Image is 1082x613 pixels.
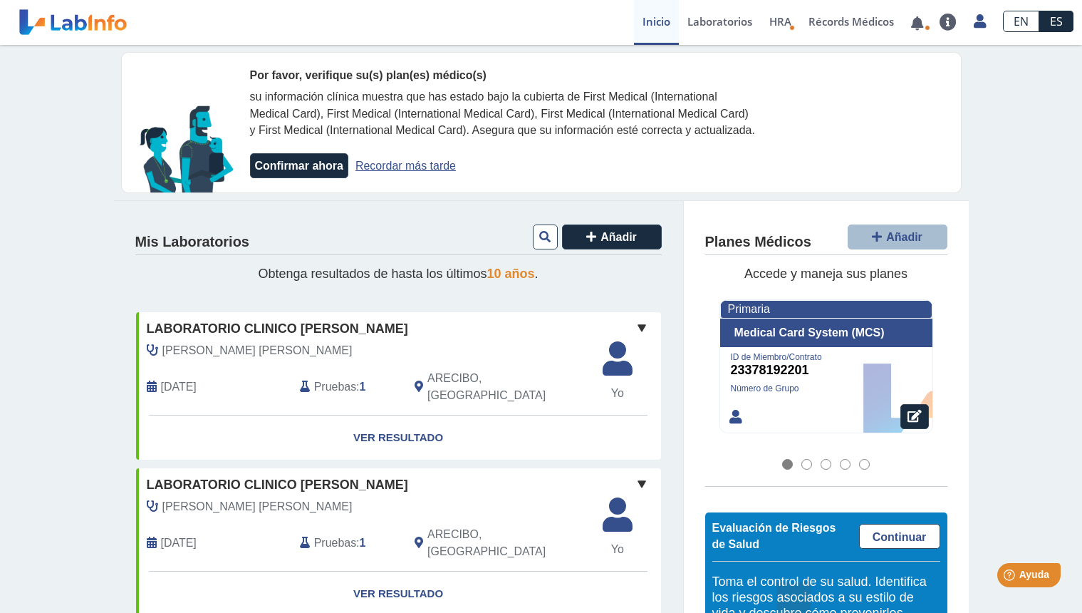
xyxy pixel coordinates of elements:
span: Añadir [886,231,922,243]
span: Pruebas [314,378,356,396]
iframe: Help widget launcher [955,557,1066,597]
span: ARECIBO, PR [427,526,585,560]
span: 2025-08-18 [161,378,197,396]
div: Por favor, verifique su(s) plan(es) médico(s) [250,67,756,84]
span: Laboratorio Clinico [PERSON_NAME] [147,475,408,495]
span: su información clínica muestra que has estado bajo la cubierta de First Medical (International Me... [250,91,755,137]
a: Ver Resultado [136,416,661,460]
span: Accede y maneja sus planes [744,267,907,281]
button: Añadir [562,225,662,249]
h4: Mis Laboratorios [135,234,249,251]
span: Añadir [600,231,637,243]
span: Yo [594,541,641,558]
a: Continuar [859,524,940,549]
span: HRA [769,14,791,29]
b: 1 [360,381,366,393]
span: 2025-07-29 [161,535,197,552]
span: Obtenga resultados de hasta los últimos . [258,267,538,281]
div: : [289,370,404,404]
span: Laboratorio Clinico [PERSON_NAME] [147,319,408,339]
span: Yo [594,385,641,402]
span: Torres Colon, Francisco [162,498,353,515]
span: Pruebas [314,535,356,552]
button: Confirmar ahora [250,153,348,178]
a: ES [1039,11,1073,32]
h4: Planes Médicos [705,234,811,251]
span: 10 años [487,267,535,281]
button: Añadir [848,225,947,249]
span: Primaria [728,303,770,315]
span: ARECIBO, PR [427,370,585,404]
b: 1 [360,537,366,549]
span: Continuar [873,531,927,543]
div: : [289,526,404,560]
a: Recordar más tarde [355,160,456,172]
span: Evaluación de Riesgos de Salud [712,522,836,551]
span: Maldonado Vega, Mirna [162,342,353,359]
a: EN [1003,11,1039,32]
